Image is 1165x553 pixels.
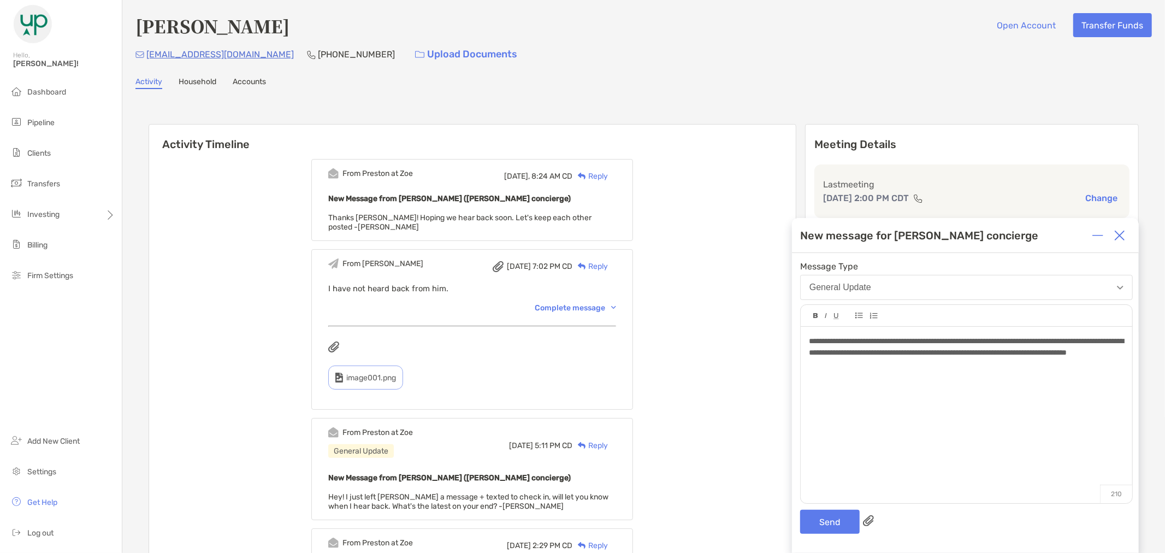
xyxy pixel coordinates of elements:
[233,77,266,89] a: Accounts
[572,170,608,182] div: Reply
[342,169,413,178] div: From Preston at Zoe
[809,283,871,292] div: General Update
[989,13,1065,37] button: Open Account
[535,303,616,313] div: Complete message
[27,149,51,158] span: Clients
[800,261,1133,272] span: Message Type
[814,138,1129,151] p: Meeting Details
[504,172,530,181] span: [DATE],
[825,313,827,319] img: Editor control icon
[1082,192,1121,204] button: Change
[27,118,55,127] span: Pipeline
[493,261,504,272] img: attachment
[10,268,23,281] img: firm-settings icon
[135,77,162,89] a: Activity
[10,495,23,508] img: get-help icon
[27,528,54,538] span: Log out
[833,313,839,319] img: Editor control icon
[578,442,586,449] img: Reply icon
[800,229,1038,242] div: New message for [PERSON_NAME] concierge
[578,263,586,270] img: Reply icon
[146,48,294,61] p: [EMAIL_ADDRESS][DOMAIN_NAME]
[328,492,608,511] span: Hey! I just left [PERSON_NAME] a message + texted to check in, will let you know when I hear back...
[1100,485,1132,503] p: 210
[27,87,66,97] span: Dashboard
[342,428,413,437] div: From Preston at Zoe
[328,538,339,548] img: Event icon
[328,427,339,438] img: Event icon
[1117,286,1123,290] img: Open dropdown arrow
[135,13,289,38] h4: [PERSON_NAME]
[328,473,571,483] b: New Message from [PERSON_NAME] ([PERSON_NAME] concierge)
[328,258,339,269] img: Event icon
[328,444,394,458] div: General Update
[335,373,343,383] img: type
[27,271,73,280] span: Firm Settings
[507,541,531,550] span: [DATE]
[823,191,909,205] p: [DATE] 2:00 PM CDT
[823,178,1121,191] p: Last meeting
[27,179,60,189] span: Transfers
[307,50,316,59] img: Phone Icon
[27,498,57,507] span: Get Help
[533,541,572,550] span: 2:29 PM CD
[572,540,608,551] div: Reply
[27,437,80,446] span: Add New Client
[1114,230,1125,241] img: Close
[1092,230,1103,241] img: Expand or collapse
[870,313,878,319] img: Editor control icon
[509,441,533,450] span: [DATE]
[328,194,571,203] b: New Message from [PERSON_NAME] ([PERSON_NAME] concierge)
[346,373,396,383] span: image001.png
[10,238,23,251] img: billing icon
[328,284,448,293] span: I have not heard back from him.
[913,194,923,203] img: communication type
[318,48,395,61] p: [PHONE_NUMBER]
[800,510,860,534] button: Send
[863,515,874,526] img: paperclip attachments
[13,4,52,44] img: Zoe Logo
[135,51,144,58] img: Email Icon
[10,177,23,190] img: transfers icon
[10,464,23,478] img: settings icon
[328,342,339,352] img: attachments
[10,115,23,128] img: pipeline icon
[578,542,586,549] img: Reply icon
[342,259,423,268] div: From [PERSON_NAME]
[27,467,56,476] span: Settings
[531,172,572,181] span: 8:24 AM CD
[328,213,592,232] span: Thanks [PERSON_NAME]! Hoping we hear back soon. Let's keep each other posted -[PERSON_NAME]
[855,313,863,319] img: Editor control icon
[10,434,23,447] img: add_new_client icon
[415,51,424,58] img: button icon
[507,262,531,271] span: [DATE]
[533,262,572,271] span: 7:02 PM CD
[10,526,23,539] img: logout icon
[10,85,23,98] img: dashboard icon
[27,240,48,250] span: Billing
[572,440,608,451] div: Reply
[342,538,413,548] div: From Preston at Zoe
[800,275,1133,300] button: General Update
[328,168,339,179] img: Event icon
[535,441,572,450] span: 5:11 PM CD
[10,146,23,159] img: clients icon
[179,77,216,89] a: Household
[13,59,115,68] span: [PERSON_NAME]!
[10,207,23,220] img: investing icon
[1073,13,1152,37] button: Transfer Funds
[572,261,608,272] div: Reply
[611,306,616,309] img: Chevron icon
[408,43,524,66] a: Upload Documents
[813,313,818,319] img: Editor control icon
[578,173,586,180] img: Reply icon
[149,125,796,151] h6: Activity Timeline
[27,210,60,219] span: Investing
